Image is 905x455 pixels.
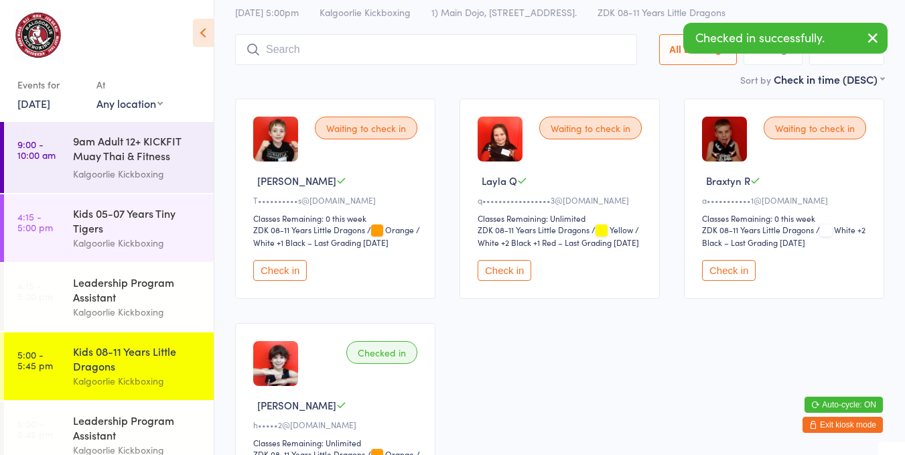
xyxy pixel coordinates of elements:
[253,260,307,281] button: Check in
[253,224,365,235] div: ZDK 08-11 Years Little Dragons
[73,235,202,251] div: Kalgoorlie Kickboxing
[702,117,747,161] img: image1747818493.png
[13,10,63,60] img: Kalgoorlie Kickboxing
[702,212,870,224] div: Classes Remaining: 0 this week
[257,174,336,188] span: [PERSON_NAME]
[478,260,531,281] button: Check in
[478,212,646,224] div: Classes Remaining: Unlimited
[315,117,417,139] div: Waiting to check in
[4,332,214,400] a: 5:00 -5:45 pmKids 08-11 Years Little DragonsKalgoorlie Kickboxing
[17,280,53,302] time: 4:15 - 5:00 pm
[539,117,642,139] div: Waiting to check in
[73,166,202,182] div: Kalgoorlie Kickboxing
[253,341,298,386] img: image1709349181.png
[774,72,884,86] div: Check in time (DESC)
[17,96,50,111] a: [DATE]
[73,373,202,389] div: Kalgoorlie Kickboxing
[4,263,214,331] a: 4:15 -5:00 pmLeadership Program AssistantKalgoorlie Kickboxing
[320,5,411,19] span: Kalgoorlie Kickboxing
[73,206,202,235] div: Kids 05-07 Years Tiny Tigers
[346,341,417,364] div: Checked in
[253,212,421,224] div: Classes Remaining: 0 this week
[96,96,163,111] div: Any location
[805,397,883,413] button: Auto-cycle: ON
[73,275,202,304] div: Leadership Program Assistant
[598,5,725,19] span: ZDK 08-11 Years Little Dragons
[4,122,214,193] a: 9:00 -10:00 am9am Adult 12+ KICKFIT Muay Thai & Fitness Kickboxi...Kalgoorlie Kickboxing
[73,304,202,320] div: Kalgoorlie Kickboxing
[73,133,202,166] div: 9am Adult 12+ KICKFIT Muay Thai & Fitness Kickboxi...
[253,117,298,161] img: image1715161701.png
[253,194,421,206] div: T••••••••••s@[DOMAIN_NAME]
[482,174,517,188] span: Layla Q
[253,419,421,430] div: h•••••2@[DOMAIN_NAME]
[803,417,883,433] button: Exit kiosk mode
[235,34,637,65] input: Search
[702,260,756,281] button: Check in
[659,34,737,65] button: All Bookings
[17,74,83,96] div: Events for
[235,5,299,19] span: [DATE] 5:00pm
[740,73,771,86] label: Sort by
[73,344,202,373] div: Kids 08-11 Years Little Dragons
[431,5,577,19] span: 1) Main Dojo, [STREET_ADDRESS].
[17,211,53,233] time: 4:15 - 5:00 pm
[764,117,866,139] div: Waiting to check in
[683,23,888,54] div: Checked in successfully.
[96,74,163,96] div: At
[702,194,870,206] div: a•••••••••••1@[DOMAIN_NAME]
[257,398,336,412] span: [PERSON_NAME]
[4,194,214,262] a: 4:15 -5:00 pmKids 05-07 Years Tiny TigersKalgoorlie Kickboxing
[73,413,202,442] div: Leadership Program Assistant
[478,224,589,235] div: ZDK 08-11 Years Little Dragons
[478,194,646,206] div: q•••••••••••••••••3@[DOMAIN_NAME]
[706,174,750,188] span: Braxtyn R
[253,437,421,448] div: Classes Remaining: Unlimited
[17,349,53,371] time: 5:00 - 5:45 pm
[702,224,814,235] div: ZDK 08-11 Years Little Dragons
[478,117,523,161] img: image1739351919.png
[17,418,53,440] time: 5:00 - 5:45 pm
[17,139,56,160] time: 9:00 - 10:00 am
